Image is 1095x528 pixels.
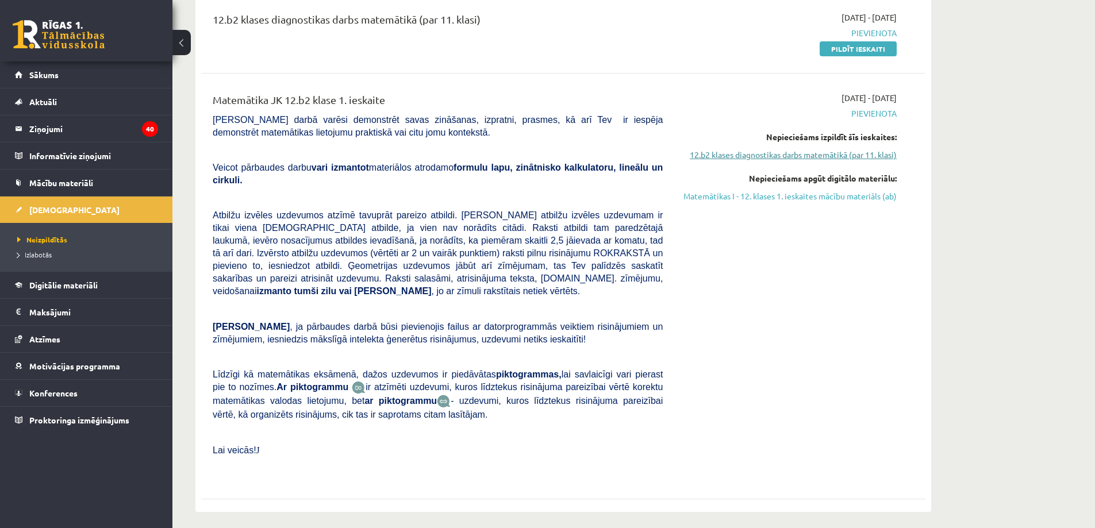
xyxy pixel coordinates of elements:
a: Konferences [15,380,158,406]
span: Lai veicās! [213,445,256,455]
a: Neizpildītās [17,234,161,245]
div: Nepieciešams apgūt digitālo materiālu: [680,172,897,184]
legend: Maksājumi [29,299,158,325]
span: Veicot pārbaudes darbu materiālos atrodamo [213,163,663,185]
span: Mācību materiāli [29,178,93,188]
span: [DEMOGRAPHIC_DATA] [29,205,120,215]
span: Atzīmes [29,334,60,344]
span: Pievienota [680,27,897,39]
a: Motivācijas programma [15,353,158,379]
span: [PERSON_NAME] darbā varēsi demonstrēt savas zināšanas, izpratni, prasmes, kā arī Tev ir iespēja d... [213,115,663,137]
div: 12.b2 klases diagnostikas darbs matemātikā (par 11. klasi) [213,11,663,33]
img: JfuEzvunn4EvwAAAAASUVORK5CYII= [352,381,366,394]
a: Proktoringa izmēģinājums [15,407,158,433]
span: [PERSON_NAME] [213,322,290,332]
div: Matemātika JK 12.b2 klase 1. ieskaite [213,92,663,113]
b: tumši zilu vai [PERSON_NAME] [294,286,431,296]
span: Līdzīgi kā matemātikas eksāmenā, dažos uzdevumos ir piedāvātas lai savlaicīgi vari pierast pie to... [213,369,663,392]
b: izmanto [257,286,291,296]
span: Digitālie materiāli [29,280,98,290]
span: Proktoringa izmēģinājums [29,415,129,425]
b: ar piktogrammu [364,396,437,406]
span: Izlabotās [17,250,52,259]
span: Konferences [29,388,78,398]
b: vari izmantot [312,163,369,172]
a: Sākums [15,61,158,88]
b: formulu lapu, zinātnisko kalkulatoru, lineālu un cirkuli. [213,163,663,185]
span: Neizpildītās [17,235,67,244]
span: [DATE] - [DATE] [842,11,897,24]
div: Nepieciešams izpildīt šīs ieskaites: [680,131,897,143]
a: [DEMOGRAPHIC_DATA] [15,196,158,223]
span: ir atzīmēti uzdevumi, kuros līdztekus risinājuma pareizībai vērtē korektu matemātikas valodas lie... [213,382,663,406]
a: Atzīmes [15,326,158,352]
legend: Ziņojumi [29,115,158,142]
a: 12.b2 klases diagnostikas darbs matemātikā (par 11. klasi) [680,149,897,161]
a: Izlabotās [17,249,161,260]
a: Matemātikas I - 12. klases 1. ieskaites mācību materiāls (ab) [680,190,897,202]
span: Sākums [29,70,59,80]
span: Aktuāli [29,97,57,107]
a: Pildīt ieskaiti [820,41,897,56]
span: [DATE] - [DATE] [842,92,897,104]
span: Pievienota [680,107,897,120]
span: J [256,445,260,455]
a: Aktuāli [15,88,158,115]
a: Rīgas 1. Tālmācības vidusskola [13,20,105,49]
legend: Informatīvie ziņojumi [29,142,158,169]
a: Maksājumi [15,299,158,325]
span: Atbilžu izvēles uzdevumos atzīmē tavuprāt pareizo atbildi. [PERSON_NAME] atbilžu izvēles uzdevuma... [213,210,663,296]
a: Informatīvie ziņojumi [15,142,158,169]
span: , ja pārbaudes darbā būsi pievienojis failus ar datorprogrammās veiktiem risinājumiem un zīmējumi... [213,322,663,344]
b: Ar piktogrammu [276,382,348,392]
a: Ziņojumi40 [15,115,158,142]
a: Digitālie materiāli [15,272,158,298]
img: wKvN42sLe3LLwAAAABJRU5ErkJggg== [437,395,451,408]
b: piktogrammas, [496,369,562,379]
a: Mācību materiāli [15,169,158,196]
span: Motivācijas programma [29,361,120,371]
i: 40 [142,121,158,137]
